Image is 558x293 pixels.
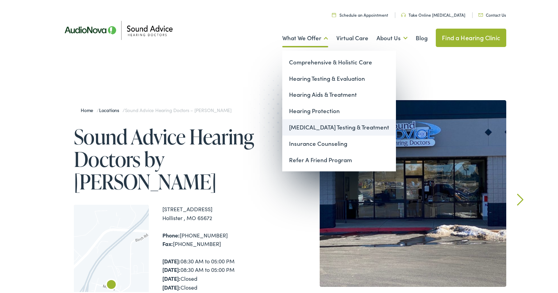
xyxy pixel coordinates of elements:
a: Take Online [MEDICAL_DATA] [401,11,465,16]
a: Hearing Testing & Evaluation [282,69,396,86]
a: About Us [377,24,408,49]
a: Insurance Counseling [282,134,396,151]
div: [PHONE_NUMBER] [PHONE_NUMBER] [162,230,282,247]
a: Find a Hearing Clinic [436,27,506,46]
img: Headphone icon in a unique green color, suggesting audio-related services or features. [401,12,406,16]
a: Comprehensive & Holistic Care [282,53,396,69]
a: Next [517,192,524,204]
strong: Fax: [162,238,173,246]
a: Home [81,105,97,112]
a: What We Offer [282,24,328,49]
a: Virtual Care [336,24,368,49]
strong: [DATE]: [162,256,180,263]
a: [MEDICAL_DATA] Testing & Treatment [282,118,396,134]
a: Hearing Aids & Treatment [282,85,396,102]
a: Refer A Friend Program [282,151,396,167]
a: Contact Us [478,11,506,16]
strong: [DATE]: [162,264,180,272]
span: / / [81,105,232,112]
strong: [DATE]: [162,282,180,290]
img: Calendar icon in a unique green color, symbolizing scheduling or date-related features. [332,11,336,16]
strong: [DATE]: [162,273,180,281]
h1: Sound Advice Hearing Doctors by [PERSON_NAME] [74,124,282,191]
div: Sound Advice Hearing Doctors by AudioNova [103,276,119,292]
a: Locations [99,105,123,112]
div: [STREET_ADDRESS] Hollister , MO 65672 [162,203,282,221]
a: Hearing Protection [282,102,396,118]
strong: Phone: [162,230,180,237]
a: Schedule an Appointment [332,11,388,16]
span: Sound Advice Hearing Doctors – [PERSON_NAME] [125,105,232,112]
img: Icon representing mail communication in a unique green color, indicative of contact or communicat... [478,12,483,15]
a: Blog [416,24,428,49]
